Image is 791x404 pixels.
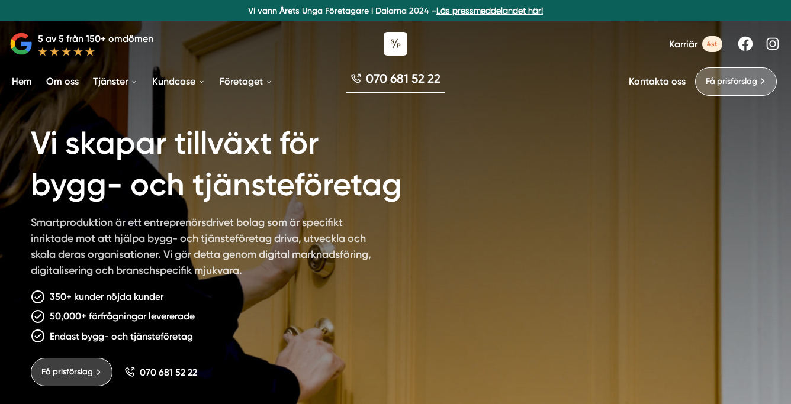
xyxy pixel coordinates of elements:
p: 5 av 5 från 150+ omdömen [38,31,153,46]
h1: Vi skapar tillväxt för bygg- och tjänsteföretag [31,109,445,215]
a: Karriär 4st [669,36,722,52]
a: Hem [9,66,34,96]
span: Få prisförslag [41,366,93,379]
a: 070 681 52 22 [124,367,197,378]
p: 50,000+ förfrågningar levererade [50,309,195,324]
a: Företaget [217,66,275,96]
p: Endast bygg- och tjänsteföretag [50,329,193,344]
span: Få prisförslag [706,75,757,88]
span: 070 681 52 22 [366,70,440,87]
a: Få prisförslag [695,67,777,96]
a: Tjänster [91,66,140,96]
a: Kontakta oss [629,76,686,87]
a: Få prisförslag [31,358,112,386]
span: Karriär [669,38,697,50]
a: Om oss [44,66,81,96]
p: Vi vann Årets Unga Företagare i Dalarna 2024 – [5,5,786,17]
a: Kundcase [150,66,208,96]
a: Läs pressmeddelandet här! [436,6,543,15]
p: 350+ kunder nöjda kunder [50,289,163,304]
a: 070 681 52 22 [346,70,445,93]
p: Smartproduktion är ett entreprenörsdrivet bolag som är specifikt inriktade mot att hjälpa bygg- o... [31,215,372,283]
span: 070 681 52 22 [140,367,197,378]
span: 4st [702,36,722,52]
